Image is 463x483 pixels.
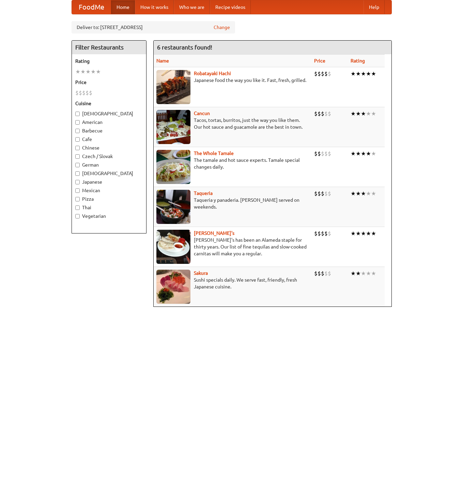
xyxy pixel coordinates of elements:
[324,270,328,277] li: $
[157,44,212,51] ng-pluralize: 6 restaurants found!
[371,190,376,197] li: ★
[366,150,371,157] li: ★
[80,68,86,75] li: ★
[361,150,366,157] li: ★
[111,0,135,14] a: Home
[324,150,328,157] li: $
[75,119,143,126] label: American
[361,110,366,117] li: ★
[321,70,324,77] li: $
[96,68,101,75] li: ★
[194,230,234,236] b: [PERSON_NAME]'s
[75,204,143,211] label: Thai
[75,179,143,185] label: Japanese
[86,68,91,75] li: ★
[75,100,143,107] h5: Cuisine
[75,214,80,218] input: Vegetarian
[328,230,331,237] li: $
[75,213,143,219] label: Vegetarian
[351,230,356,237] li: ★
[214,24,230,31] a: Change
[156,77,309,84] p: Japanese food the way you like it. Fast, fresh, grilled.
[356,230,361,237] li: ★
[75,127,143,134] label: Barbecue
[351,190,356,197] li: ★
[89,89,92,97] li: $
[371,270,376,277] li: ★
[75,112,80,116] input: [DEMOGRAPHIC_DATA]
[318,110,321,117] li: $
[314,58,325,63] a: Price
[356,70,361,77] li: ★
[156,70,190,104] img: robatayaki.jpg
[324,70,328,77] li: $
[194,151,234,156] a: The Whole Tamale
[318,190,321,197] li: $
[361,270,366,277] li: ★
[174,0,210,14] a: Who we are
[351,150,356,157] li: ★
[194,71,231,76] a: Robatayaki Hachi
[318,230,321,237] li: $
[75,161,143,168] label: German
[328,190,331,197] li: $
[156,276,309,290] p: Sushi specials daily. We serve fast, friendly, fresh Japanese cuisine.
[91,68,96,75] li: ★
[361,230,366,237] li: ★
[135,0,174,14] a: How it works
[75,180,80,184] input: Japanese
[79,89,82,97] li: $
[361,190,366,197] li: ★
[75,171,80,176] input: [DEMOGRAPHIC_DATA]
[75,110,143,117] label: [DEMOGRAPHIC_DATA]
[194,111,210,116] a: Cancun
[351,58,365,63] a: Rating
[314,70,318,77] li: $
[156,197,309,210] p: Taqueria y panaderia. [PERSON_NAME] served on weekends.
[371,150,376,157] li: ★
[75,129,80,133] input: Barbecue
[364,0,385,14] a: Help
[75,187,143,194] label: Mexican
[194,190,213,196] a: Taqueria
[194,270,208,276] b: Sakura
[371,110,376,117] li: ★
[356,150,361,157] li: ★
[314,110,318,117] li: $
[328,270,331,277] li: $
[324,190,328,197] li: $
[72,41,146,54] h4: Filter Restaurants
[314,190,318,197] li: $
[321,110,324,117] li: $
[324,230,328,237] li: $
[318,270,321,277] li: $
[324,110,328,117] li: $
[156,237,309,257] p: [PERSON_NAME]'s has been an Alameda staple for thirty years. Our list of fine tequilas and slow-c...
[321,230,324,237] li: $
[75,153,143,160] label: Czech / Slovak
[328,150,331,157] li: $
[75,58,143,65] h5: Rating
[371,230,376,237] li: ★
[75,68,80,75] li: ★
[75,154,80,159] input: Czech / Slovak
[210,0,251,14] a: Recipe videos
[72,0,111,14] a: FoodMe
[351,270,356,277] li: ★
[366,110,371,117] li: ★
[75,197,80,201] input: Pizza
[156,110,190,144] img: cancun.jpg
[75,146,80,150] input: Chinese
[75,79,143,86] h5: Price
[356,270,361,277] li: ★
[318,70,321,77] li: $
[328,110,331,117] li: $
[156,150,190,184] img: wholetamale.jpg
[366,230,371,237] li: ★
[156,230,190,264] img: pedros.jpg
[314,270,318,277] li: $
